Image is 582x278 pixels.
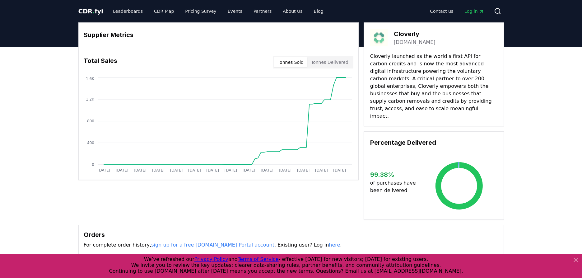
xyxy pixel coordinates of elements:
[149,6,179,17] a: CDR Map
[92,7,95,15] span: .
[170,168,183,172] tspan: [DATE]
[97,168,110,172] tspan: [DATE]
[394,29,435,39] h3: Cloverly
[329,242,340,248] a: here
[84,56,117,68] h3: Total Sales
[108,6,148,17] a: Leaderboards
[87,119,94,123] tspan: 800
[188,168,201,172] tspan: [DATE]
[464,8,484,14] span: Log in
[279,168,291,172] tspan: [DATE]
[261,168,273,172] tspan: [DATE]
[394,39,435,46] a: [DOMAIN_NAME]
[84,241,499,249] p: For complete order history, . Existing user? Log in .
[333,168,346,172] tspan: [DATE]
[274,57,307,67] button: Tonnes Sold
[425,6,458,17] a: Contact us
[92,163,94,167] tspan: 0
[309,6,328,17] a: Blog
[84,230,499,239] h3: Orders
[87,141,94,145] tspan: 400
[370,179,421,194] p: of purchases have been delivered
[115,168,128,172] tspan: [DATE]
[243,168,255,172] tspan: [DATE]
[84,30,353,40] h3: Supplier Metrics
[134,168,147,172] tspan: [DATE]
[315,168,328,172] tspan: [DATE]
[370,170,421,179] h3: 99.38 %
[307,57,352,67] button: Tonnes Delivered
[78,7,103,16] a: CDR.fyi
[249,6,277,17] a: Partners
[370,138,497,147] h3: Percentage Delivered
[78,7,103,15] span: CDR fyi
[86,77,95,81] tspan: 1.6K
[370,29,388,46] img: Cloverly-logo
[425,6,489,17] nav: Main
[180,6,221,17] a: Pricing Survey
[206,168,219,172] tspan: [DATE]
[152,168,165,172] tspan: [DATE]
[278,6,307,17] a: About Us
[108,6,328,17] nav: Main
[86,97,95,101] tspan: 1.2K
[370,53,497,120] p: Cloverly launched as the world s first API for carbon credits and is now the most advanced digita...
[223,6,247,17] a: Events
[297,168,310,172] tspan: [DATE]
[151,242,274,248] a: sign up for a free [DOMAIN_NAME] Portal account
[224,168,237,172] tspan: [DATE]
[459,6,489,17] a: Log in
